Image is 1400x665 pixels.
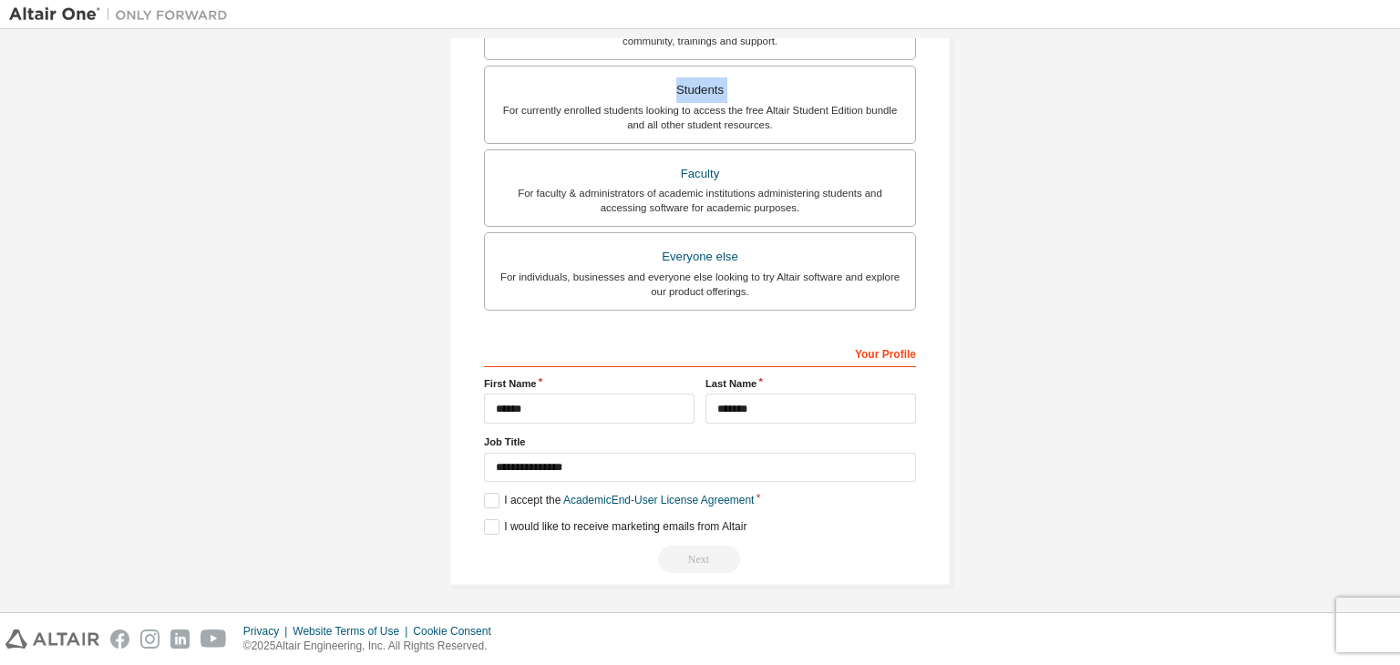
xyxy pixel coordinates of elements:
label: Last Name [705,376,916,391]
img: youtube.svg [201,629,227,649]
a: Academic End-User License Agreement [563,494,754,506]
div: Privacy [243,624,293,639]
div: For individuals, businesses and everyone else looking to try Altair software and explore our prod... [496,270,904,299]
div: Website Terms of Use [293,624,413,639]
label: I accept the [484,493,754,508]
div: Everyone else [496,244,904,270]
div: Your Profile [484,338,916,367]
img: Altair One [9,5,237,24]
img: linkedin.svg [170,629,190,649]
div: Faculty [496,161,904,187]
img: instagram.svg [140,629,160,649]
label: First Name [484,376,695,391]
label: I would like to receive marketing emails from Altair [484,519,746,535]
div: Students [496,77,904,103]
img: altair_logo.svg [5,629,99,649]
p: © 2025 Altair Engineering, Inc. All Rights Reserved. [243,639,502,654]
div: Read and acccept EULA to continue [484,546,916,573]
div: For faculty & administrators of academic institutions administering students and accessing softwa... [496,186,904,215]
div: Cookie Consent [413,624,501,639]
label: Job Title [484,435,916,449]
div: For currently enrolled students looking to access the free Altair Student Edition bundle and all ... [496,103,904,132]
img: facebook.svg [110,629,129,649]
